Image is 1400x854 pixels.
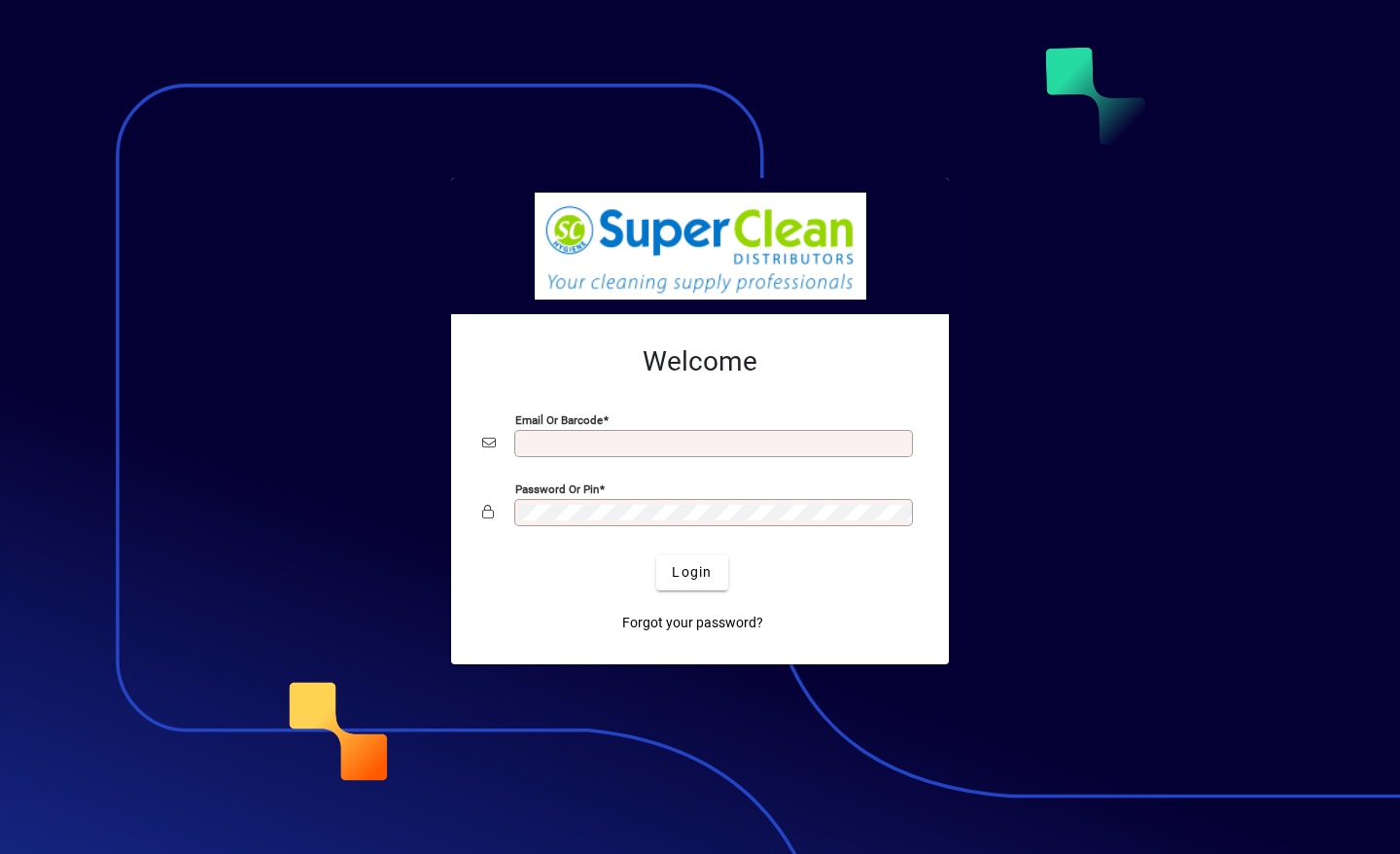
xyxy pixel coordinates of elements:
mat-label: Password or Pin [515,481,599,495]
mat-label: Email or Barcode [515,412,603,426]
span: Forgot your password? [622,613,763,633]
h2: Welcome [482,345,918,378]
a: Forgot your password? [614,606,771,641]
button: Login [656,555,727,590]
span: Login [672,562,712,583]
